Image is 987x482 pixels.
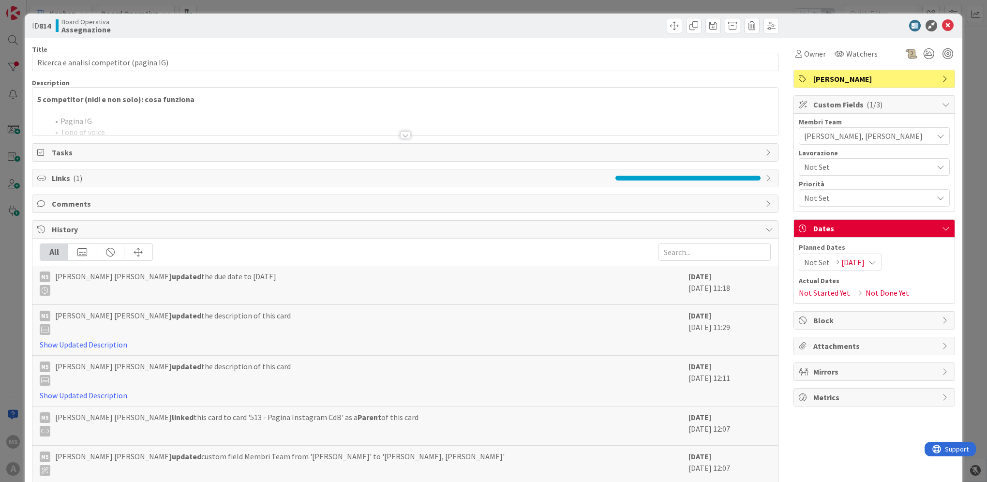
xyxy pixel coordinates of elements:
[813,73,937,85] span: [PERSON_NAME]
[804,48,826,60] span: Owner
[799,242,950,253] span: Planned Dates
[804,192,933,204] span: Not Set
[32,54,778,71] input: type card name here...
[55,271,276,296] span: [PERSON_NAME] [PERSON_NAME] the due date to [DATE]
[804,256,830,268] span: Not Set
[688,311,711,320] b: [DATE]
[688,271,711,281] b: [DATE]
[841,256,865,268] span: [DATE]
[172,361,201,371] b: updated
[32,78,70,87] span: Description
[52,224,761,235] span: History
[799,119,950,125] div: Membri Team
[867,100,882,109] span: ( 1/3 )
[172,311,201,320] b: updated
[688,451,771,480] div: [DATE] 12:07
[688,361,771,401] div: [DATE] 12:11
[688,310,771,350] div: [DATE] 11:29
[40,361,50,372] div: MS
[799,150,950,156] div: Lavorazione
[172,271,201,281] b: updated
[813,223,937,234] span: Dates
[55,411,419,437] span: [PERSON_NAME] [PERSON_NAME] this card to card '513 - Pagina Instagram CdB' as a of this card
[688,411,771,440] div: [DATE] 12:07
[20,1,44,13] span: Support
[40,311,50,321] div: MS
[32,45,47,54] label: Title
[813,392,937,403] span: Metrics
[61,18,111,26] span: Board Operativa
[688,271,771,300] div: [DATE] 11:18
[658,243,771,261] input: Search...
[55,361,291,386] span: [PERSON_NAME] [PERSON_NAME] the description of this card
[40,391,127,400] a: Show Updated Description
[688,361,711,371] b: [DATE]
[804,130,933,142] span: [PERSON_NAME], [PERSON_NAME]
[799,181,950,187] div: Priorità
[172,452,201,461] b: updated
[804,160,928,174] span: Not Set
[40,412,50,423] div: MS
[799,276,950,286] span: Actual Dates
[358,412,381,422] b: Parent
[40,452,50,462] div: MS
[32,20,51,31] span: ID
[846,48,878,60] span: Watchers
[813,99,937,110] span: Custom Fields
[688,452,711,461] b: [DATE]
[866,287,909,299] span: Not Done Yet
[55,310,291,335] span: [PERSON_NAME] [PERSON_NAME] the description of this card
[37,94,194,104] strong: 5 competitor (nidi e non solo): cosa funziona
[55,451,505,476] span: [PERSON_NAME] [PERSON_NAME] custom field Membri Team from '[PERSON_NAME]' to '[PERSON_NAME], [PER...
[40,244,68,260] div: All
[799,287,850,299] span: Not Started Yet
[52,198,761,210] span: Comments
[61,26,111,33] b: Assegnazione
[52,147,761,158] span: Tasks
[40,271,50,282] div: MS
[688,412,711,422] b: [DATE]
[39,21,51,30] b: 814
[172,412,194,422] b: linked
[73,173,82,183] span: ( 1 )
[40,340,127,349] a: Show Updated Description
[52,172,611,184] span: Links
[813,315,937,326] span: Block
[813,340,937,352] span: Attachments
[813,366,937,377] span: Mirrors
